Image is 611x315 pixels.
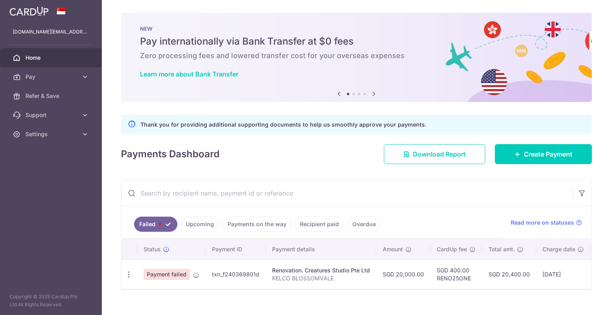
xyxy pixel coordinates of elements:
p: KELCO BLOSSOMVALE [272,274,370,282]
th: Payment details [266,239,376,260]
td: SGD 400.00 RENO25ONE [430,260,482,289]
a: Recipient paid [295,217,344,232]
p: [DOMAIN_NAME][EMAIL_ADDRESS][DOMAIN_NAME] [13,28,89,36]
th: Payment ID [206,239,266,260]
span: Refer & Save [25,92,78,100]
a: Create Payment [495,144,592,164]
span: Settings [25,130,78,138]
span: Total amt. [488,245,515,253]
td: SGD 20,000.00 [376,260,430,289]
td: [DATE] [536,260,590,289]
img: Bank transfer banner [121,13,592,102]
span: CardUp fee [437,245,467,253]
h6: Zero processing fees and lowered transfer cost for your overseas expenses [140,51,573,61]
iframe: Opens a widget where you can find more information [560,291,603,311]
span: Status [144,245,161,253]
span: Home [25,54,78,62]
img: CardUp [10,6,49,16]
a: Failed [134,217,177,232]
span: Amount [383,245,403,253]
div: Renovation. Creatures Studio Pte Ltd [272,266,370,274]
p: Thank you for providing additional supporting documents to help us smoothly approve your payments. [140,120,426,129]
input: Search by recipient name, payment id or reference [121,180,572,206]
span: Read more on statuses [511,219,574,227]
span: Payment failed [144,269,190,280]
span: Download Report [413,149,466,159]
span: Charge date [543,245,575,253]
a: Learn more about Bank Transfer [140,70,238,78]
a: Download Report [384,144,485,164]
p: NEW [140,25,573,32]
td: SGD 20,400.00 [482,260,536,289]
td: txn_f240369801d [206,260,266,289]
h5: Pay internationally via Bank Transfer at $0 fees [140,35,573,48]
a: Read more on statuses [511,219,582,227]
a: Upcoming [181,217,219,232]
a: Overdue [347,217,381,232]
span: Pay [25,73,78,81]
span: Create Payment [524,149,572,159]
span: Support [25,111,78,119]
h4: Payments Dashboard [121,147,220,161]
a: Payments on the way [222,217,292,232]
